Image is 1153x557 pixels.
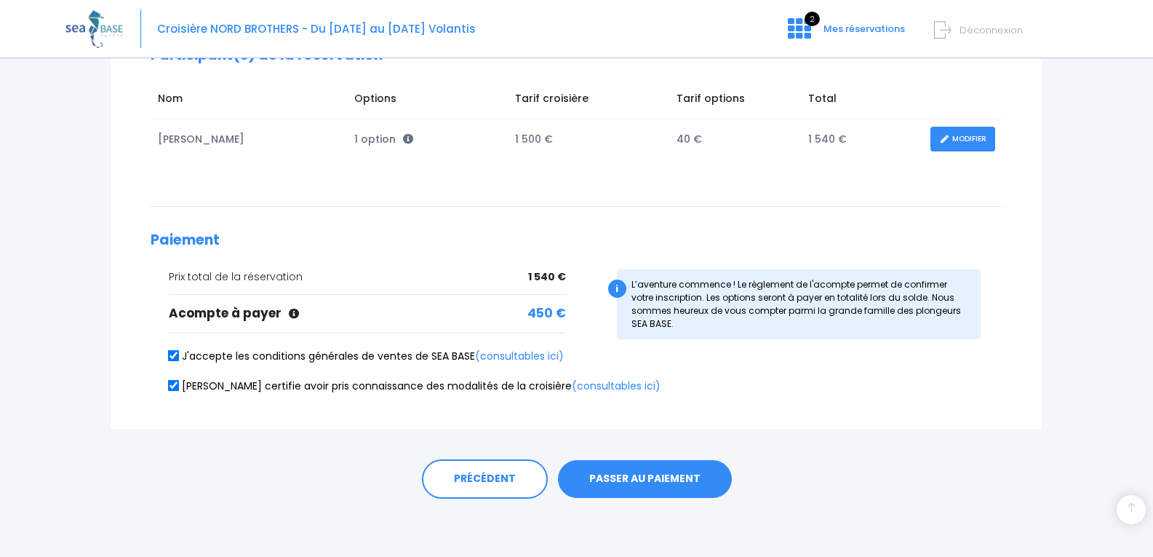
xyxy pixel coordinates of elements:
span: Croisière NORD BROTHERS - Du [DATE] au [DATE] Volantis [157,21,476,36]
td: 1 500 € [508,119,669,159]
a: (consultables ici) [475,349,564,363]
h2: Participant(s) de la réservation [151,47,1002,64]
h2: Paiement [151,232,1002,249]
div: Acompte à payer [169,304,566,323]
a: 2 Mes réservations [776,27,914,41]
div: L’aventure commence ! Le règlement de l'acompte permet de confirmer votre inscription. Les option... [617,269,981,339]
input: [PERSON_NAME] certifie avoir pris connaissance des modalités de la croisière(consultables ici) [168,379,180,391]
button: PASSER AU PAIEMENT [558,460,732,498]
td: Total [801,84,923,119]
span: 450 € [527,304,566,323]
label: [PERSON_NAME] certifie avoir pris connaissance des modalités de la croisière [169,379,661,394]
div: i [608,280,626,298]
td: Tarif croisière [508,84,669,119]
td: [PERSON_NAME] [151,119,347,159]
div: Prix total de la réservation [169,269,566,285]
td: Tarif options [669,84,801,119]
a: (consultables ici) [572,379,661,393]
span: 1 540 € [528,269,566,285]
a: MODIFIER [930,127,995,152]
label: J'accepte les conditions générales de ventes de SEA BASE [169,349,564,364]
a: PRÉCÉDENT [422,459,548,499]
td: 40 € [669,119,801,159]
td: Options [347,84,508,119]
span: Déconnexion [959,23,1023,37]
span: 1 option [354,132,413,146]
td: 1 540 € [801,119,923,159]
span: 2 [805,12,820,26]
span: Mes réservations [823,22,905,36]
td: Nom [151,84,347,119]
input: J'accepte les conditions générales de ventes de SEA BASE(consultables ici) [168,350,180,362]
